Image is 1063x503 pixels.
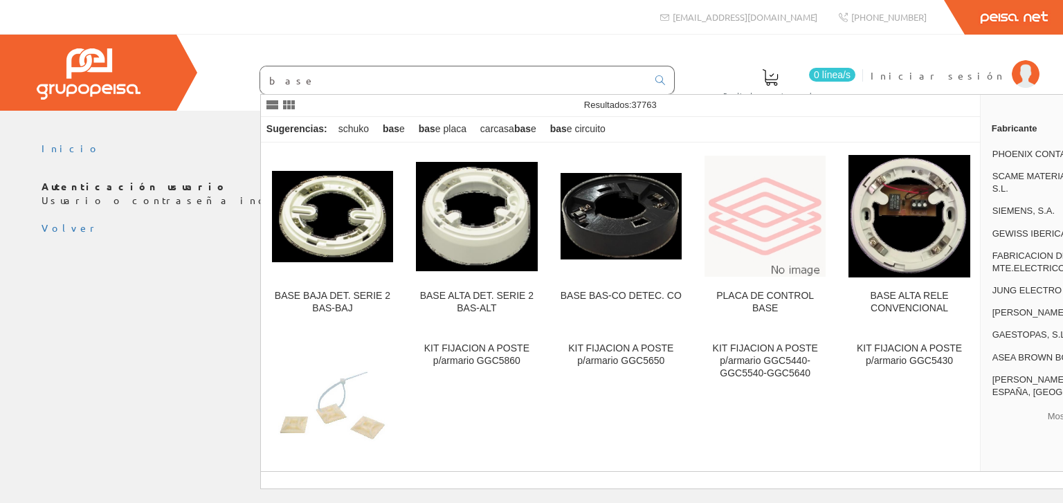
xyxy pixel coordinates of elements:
strong: bas [550,123,567,134]
div: e placa [413,117,472,142]
div: schuko [333,117,374,142]
strong: bas [514,123,531,134]
span: Pedido actual [723,89,817,102]
a: Inicio [42,142,100,154]
div: KIT FIJACION A POSTE p/armario GGC5440-GGC5540-GGC5640 [705,342,826,380]
span: Resultados: [584,100,657,110]
a: BASE BAJA DET. SERIE 2 BAS-BAJ BASE BAJA DET. SERIE 2 BAS-BAJ [261,143,404,331]
div: BASE ALTA DET. SERIE 2 BAS-ALT [416,290,537,315]
div: © Grupo Peisa [42,235,1021,247]
strong: bas [419,123,435,134]
img: BASE BAJA DET. SERIE 2 BAS-BAJ [272,171,393,263]
div: KIT FIJACION A POSTE p/armario GGC5860 [416,342,537,367]
span: 0 línea/s [809,68,855,82]
a: PLACA DE CONTROL BASE PLACA DE CONTROL BASE [693,143,837,331]
a: BASE ALTA RELE CONVENCIONAL BASE ALTA RELE CONVENCIONAL [837,143,981,331]
p: Usuario o contraseña incorrecta. [42,180,1021,208]
div: e [377,117,410,142]
span: [PHONE_NUMBER] [851,11,927,23]
img: BASE ALTA RELE CONVENCIONAL [848,155,970,277]
a: Iniciar sesión [871,57,1039,71]
img: BASE ALTA DET. SERIE 2 BAS-ALT [416,162,537,271]
div: Sugerencias: [261,120,330,139]
a: Volver [42,221,100,234]
img: Grupo Peisa [37,48,140,100]
div: KIT FIJACION A POSTE p/armario GGC5650 [561,342,682,367]
a: BASE ALTA DET. SERIE 2 BAS-ALT BASE ALTA DET. SERIE 2 BAS-ALT [405,143,548,331]
span: 37763 [632,100,657,110]
span: [EMAIL_ADDRESS][DOMAIN_NAME] [673,11,817,23]
img: BASES ADHESIVAS POLIAMIDA NATURAL [272,345,393,466]
img: BASE BAS-CO DETEC. CO [561,173,682,259]
div: PLACA DE CONTROL BASE [705,290,826,315]
span: Iniciar sesión [871,68,1005,82]
div: e circuito [545,117,611,142]
div: KIT FIJACION A POSTE p/armario GGC5430 [848,342,970,367]
strong: bas [383,123,399,134]
a: BASE BAS-CO DETEC. CO BASE BAS-CO DETEC. CO [549,143,693,331]
b: Autenticación usuario [42,180,228,192]
div: carcasa e [475,117,542,142]
div: BASE BAJA DET. SERIE 2 BAS-BAJ [272,290,393,315]
img: PLACA DE CONTROL BASE [705,156,826,277]
input: Buscar ... [260,66,647,94]
div: BASE ALTA RELE CONVENCIONAL [848,290,970,315]
div: BASE BAS-CO DETEC. CO [561,290,682,302]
